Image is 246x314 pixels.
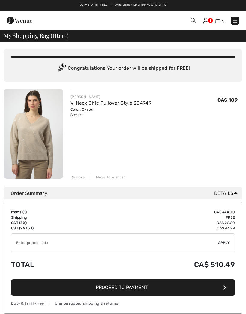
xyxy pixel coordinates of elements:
[92,220,235,226] td: CA$ 22.20
[96,285,148,290] span: Proceed to Payment
[11,279,235,296] button: Proceed to Payment
[56,63,68,75] img: Congratulation2.svg
[4,89,63,179] img: V-Neck Chic Pullover Style 254949
[11,63,235,75] div: Congratulations! Your order will be shipped for FREE!
[218,240,230,245] span: Apply
[11,254,92,275] td: Total
[70,100,151,106] a: V-Neck Chic Pullover Style 254949
[203,18,208,24] img: My Info
[232,18,238,24] img: Menu
[11,300,235,306] div: Duty & tariff-free | Uninterrupted shipping & returns
[191,18,196,23] img: Search
[92,215,235,220] td: Free
[24,210,25,214] span: 1
[91,174,125,180] div: Move to Wishlist
[7,17,32,23] a: 1ère Avenue
[70,174,85,180] div: Remove
[4,32,69,38] span: My Shopping Bag ( Item)
[215,17,224,24] a: 1
[92,209,235,215] td: CA$ 444.00
[7,14,32,26] img: 1ère Avenue
[11,209,92,215] td: Items ( )
[70,107,151,118] div: Color: Oyster Size: M
[214,190,240,197] span: Details
[217,97,238,103] span: CA$ 189
[222,19,224,23] span: 1
[11,226,92,231] td: QST (9.975%)
[70,94,151,100] div: [PERSON_NAME]
[92,254,235,275] td: CA$ 510.49
[52,31,55,39] span: 1
[11,234,218,252] input: Promo code
[92,226,235,231] td: CA$ 44.29
[215,18,220,23] img: Shopping Bag
[11,190,240,197] div: Order Summary
[11,220,92,226] td: GST (5%)
[11,215,92,220] td: Shipping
